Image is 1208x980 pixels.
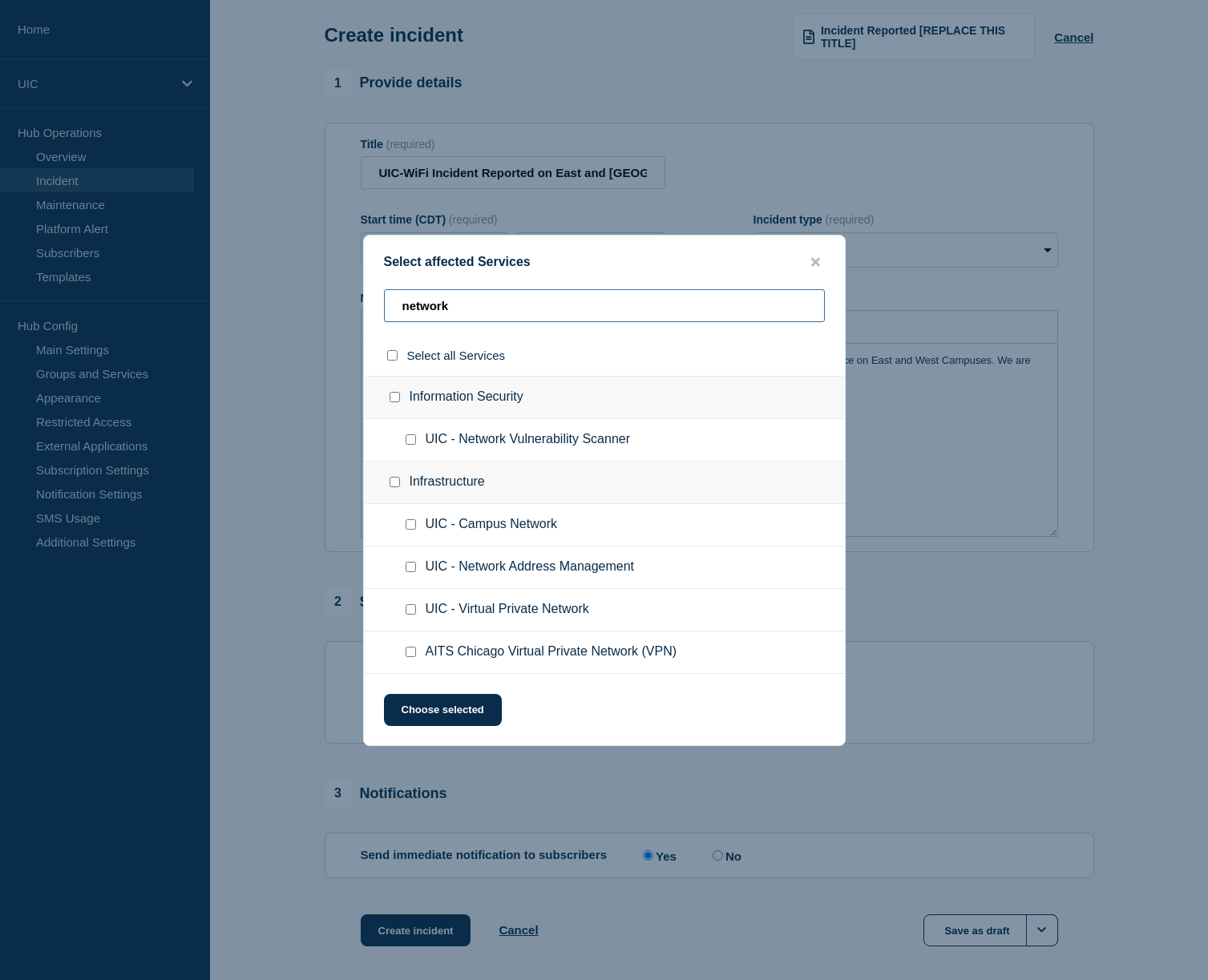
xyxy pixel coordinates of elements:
span: Select all Services [407,349,506,362]
input: UIC - Network Vulnerability Scanner checkbox [406,434,416,445]
input: AITS Chicago Virtual Private Network (VPN) checkbox [406,647,416,657]
span: UIC - Network Address Management [426,559,635,575]
input: UIC - Virtual Private Network checkbox [406,604,416,615]
input: Information Security checkbox [390,392,400,402]
button: close button [806,255,825,270]
div: Infrastructure [364,462,845,504]
button: Choose selected [384,694,502,726]
span: UIC - Network Vulnerability Scanner [426,432,631,448]
div: Information Security [364,376,845,419]
input: Infrastructure checkbox [390,477,400,487]
input: select all checkbox [387,350,398,361]
span: AITS Chicago Virtual Private Network (VPN) [426,644,677,660]
input: Search [384,289,825,322]
span: UIC - Campus Network [426,517,557,533]
input: UIC - Campus Network checkbox [406,519,416,530]
input: UIC - Network Address Management checkbox [406,562,416,572]
span: UIC - Virtual Private Network [426,602,589,618]
div: Select affected Services [364,255,845,270]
